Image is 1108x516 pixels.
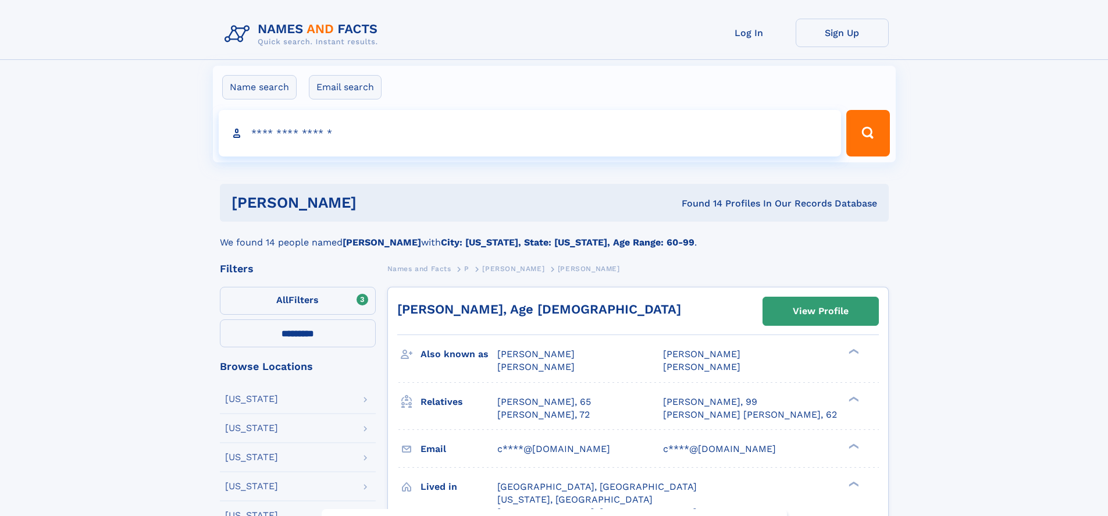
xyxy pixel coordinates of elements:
[497,494,653,505] span: [US_STATE], [GEOGRAPHIC_DATA]
[846,110,889,156] button: Search Button
[846,348,860,355] div: ❯
[309,75,382,99] label: Email search
[220,222,889,250] div: We found 14 people named with .
[421,392,497,412] h3: Relatives
[421,344,497,364] h3: Also known as
[796,19,889,47] a: Sign Up
[421,439,497,459] h3: Email
[225,424,278,433] div: [US_STATE]
[663,361,740,372] span: [PERSON_NAME]
[225,394,278,404] div: [US_STATE]
[220,287,376,315] label: Filters
[343,237,421,248] b: [PERSON_NAME]
[387,261,451,276] a: Names and Facts
[231,195,519,210] h1: [PERSON_NAME]
[220,264,376,274] div: Filters
[421,477,497,497] h3: Lived in
[846,480,860,487] div: ❯
[497,348,575,360] span: [PERSON_NAME]
[482,261,544,276] a: [PERSON_NAME]
[663,408,837,421] a: [PERSON_NAME] [PERSON_NAME], 62
[276,294,288,305] span: All
[846,395,860,403] div: ❯
[558,265,620,273] span: [PERSON_NAME]
[441,237,694,248] b: City: [US_STATE], State: [US_STATE], Age Range: 60-99
[225,482,278,491] div: [US_STATE]
[220,361,376,372] div: Browse Locations
[663,396,757,408] a: [PERSON_NAME], 99
[397,302,681,316] a: [PERSON_NAME], Age [DEMOGRAPHIC_DATA]
[497,361,575,372] span: [PERSON_NAME]
[482,265,544,273] span: [PERSON_NAME]
[497,396,591,408] a: [PERSON_NAME], 65
[497,408,590,421] a: [PERSON_NAME], 72
[225,453,278,462] div: [US_STATE]
[703,19,796,47] a: Log In
[222,75,297,99] label: Name search
[220,19,387,50] img: Logo Names and Facts
[497,481,697,492] span: [GEOGRAPHIC_DATA], [GEOGRAPHIC_DATA]
[519,197,877,210] div: Found 14 Profiles In Our Records Database
[464,261,469,276] a: P
[663,348,740,360] span: [PERSON_NAME]
[793,298,849,325] div: View Profile
[219,110,842,156] input: search input
[763,297,878,325] a: View Profile
[464,265,469,273] span: P
[846,442,860,450] div: ❯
